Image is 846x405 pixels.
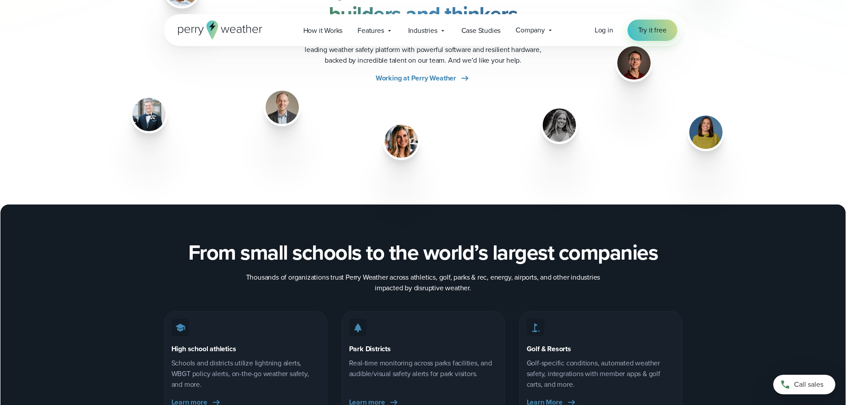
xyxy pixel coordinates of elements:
span: Features [357,25,384,36]
h2: From small schools to the world’s largest companies [188,240,658,265]
a: Call sales [773,375,835,394]
h3: High school athletics [171,344,236,354]
span: Call sales [794,379,823,390]
p: Real-time monitoring across parks facilities, and audible/visual safety alerts for park visitors. [349,358,497,379]
p: Perry Weather is on a mission to simplify weather safety. We are building the leading weather saf... [297,34,549,66]
span: Company [516,25,545,36]
img: Meredith Chapman [385,124,418,158]
img: Bonnie Weber [689,116,723,149]
h3: Golf & Resorts [527,344,571,354]
p: Golf-specific conditions, automated weather safety, integrations with member apps & golf carts, a... [527,358,675,390]
a: How it Works [296,21,350,40]
a: Working at Perry Weather [376,73,470,84]
p: Thousands of organizations trust Perry Weather across athletics, golf, parks & rec, energy, airpo... [246,272,601,293]
a: Case Studies [454,21,508,40]
a: Log in [595,25,613,36]
span: Case Studies [461,25,501,36]
span: Industries [408,25,437,36]
img: Dan Mathewson Headshot [132,98,166,131]
a: Try it free [628,20,677,41]
span: Log in [595,25,613,35]
span: How it Works [303,25,343,36]
span: Working at Perry Weather [376,73,456,84]
p: Schools and districts utilize lightning alerts, WBGT policy alerts, on-the-go weather safety, and... [171,358,320,390]
img: Daniel Alvarez [617,46,651,80]
span: Try it free [638,25,667,36]
h3: Park Districts [349,344,391,354]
